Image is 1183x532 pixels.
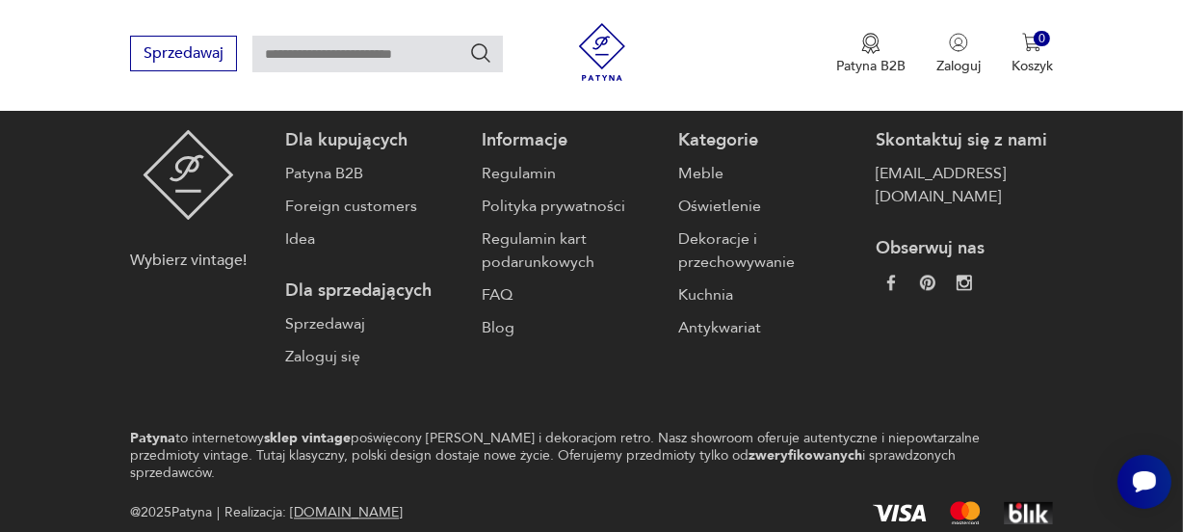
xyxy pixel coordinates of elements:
[469,41,492,65] button: Szukaj
[749,446,862,465] strong: zweryfikowanych
[130,501,212,524] span: @ 2025 Patyna
[482,162,659,185] a: Regulamin
[836,33,906,75] button: Patyna B2B
[920,275,935,290] img: 37d27d81a828e637adc9f9cb2e3d3a8a.webp
[290,503,403,521] a: [DOMAIN_NAME]
[876,129,1053,152] p: Skontaktuj się z nami
[873,504,927,521] img: Visa
[679,195,856,218] a: Oświetlenie
[1012,57,1053,75] p: Koszyk
[130,249,247,272] p: Wybierz vintage!
[679,162,856,185] a: Meble
[130,429,175,447] strong: Patyna
[130,430,986,482] p: to internetowy poświęcony [PERSON_NAME] i dekoracjom retro. Nasz showroom oferuje autentyczne i n...
[883,275,899,290] img: da9060093f698e4c3cedc1453eec5031.webp
[285,279,462,303] p: Dla sprzedających
[836,57,906,75] p: Patyna B2B
[861,33,881,54] img: Ikona medalu
[936,33,981,75] button: Zaloguj
[264,429,351,447] strong: sklep vintage
[836,33,906,75] a: Ikona medaluPatyna B2B
[285,345,462,368] a: Zaloguj się
[950,501,981,524] img: Mastercard
[143,129,234,220] img: Patyna - sklep z meblami i dekoracjami vintage
[285,162,462,185] a: Patyna B2B
[679,129,856,152] p: Kategorie
[679,283,856,306] a: Kuchnia
[1117,455,1171,509] iframe: Smartsupp widget button
[285,195,462,218] a: Foreign customers
[949,33,968,52] img: Ikonka użytkownika
[1004,501,1053,524] img: BLIK
[217,501,220,524] div: |
[130,48,237,62] a: Sprzedawaj
[224,501,403,524] span: Realizacja:
[285,227,462,251] a: Idea
[876,162,1053,208] a: [EMAIL_ADDRESS][DOMAIN_NAME]
[482,195,659,218] a: Polityka prywatności
[1022,33,1041,52] img: Ikona koszyka
[130,36,237,71] button: Sprzedawaj
[876,237,1053,260] p: Obserwuj nas
[1012,33,1053,75] button: 0Koszyk
[482,316,659,339] a: Blog
[679,227,856,274] a: Dekoracje i przechowywanie
[936,57,981,75] p: Zaloguj
[957,275,972,290] img: c2fd9cf7f39615d9d6839a72ae8e59e5.webp
[285,129,462,152] p: Dla kupujących
[482,283,659,306] a: FAQ
[1034,31,1050,47] div: 0
[573,23,631,81] img: Patyna - sklep z meblami i dekoracjami vintage
[285,312,462,335] a: Sprzedawaj
[679,316,856,339] a: Antykwariat
[482,227,659,274] a: Regulamin kart podarunkowych
[482,129,659,152] p: Informacje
